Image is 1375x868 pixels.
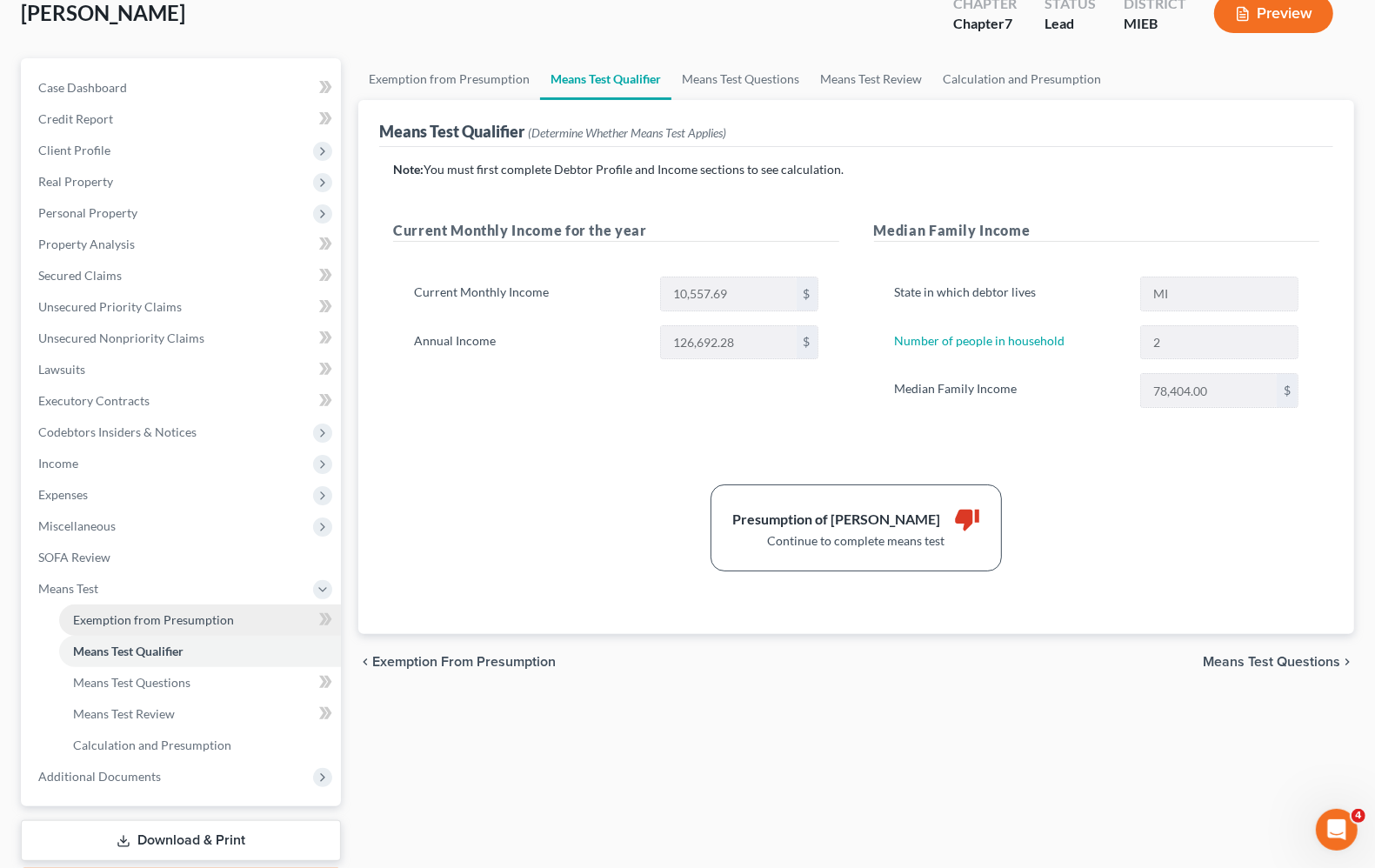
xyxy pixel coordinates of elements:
[1141,277,1298,310] input: State
[1203,655,1340,669] span: Means Test Questions
[73,612,234,627] span: Exemption from Presumption
[1124,14,1186,34] div: MIEB
[732,532,980,550] div: Continue to complete means test
[24,291,341,323] a: Unsecured Priority Claims
[24,229,341,260] a: Property Analysis
[38,174,113,189] span: Real Property
[59,667,341,698] a: Means Test Questions
[38,111,113,126] span: Credit Report
[24,103,341,135] a: Credit Report
[38,424,197,439] span: Codebtors Insiders & Notices
[38,331,204,345] span: Unsecured Nonpriority Claims
[1141,326,1298,359] input: --
[886,373,1132,408] label: Median Family Income
[358,58,540,100] a: Exemption from Presumption
[24,385,341,417] a: Executory Contracts
[24,323,341,354] a: Unsecured Nonpriority Claims
[59,636,341,667] a: Means Test Qualifier
[24,72,341,103] a: Case Dashboard
[38,268,122,283] span: Secured Claims
[59,730,341,761] a: Calculation and Presumption
[38,581,98,596] span: Means Test
[1340,655,1354,669] i: chevron_right
[24,260,341,291] a: Secured Claims
[73,738,231,752] span: Calculation and Presumption
[540,58,671,100] a: Means Test Qualifier
[1203,655,1354,669] button: Means Test Questions chevron_right
[38,393,150,408] span: Executory Contracts
[1352,809,1365,823] span: 4
[393,161,1319,178] p: You must first complete Debtor Profile and Income sections to see calculation.
[372,655,556,669] span: Exemption from Presumption
[1045,14,1096,34] div: Lead
[932,58,1111,100] a: Calculation and Presumption
[661,277,797,310] input: 0.00
[405,277,651,311] label: Current Monthly Income
[886,277,1132,311] label: State in which debtor lives
[895,333,1065,348] a: Number of people in household
[358,655,372,669] i: chevron_left
[393,162,424,177] strong: Note:
[73,706,175,721] span: Means Test Review
[953,14,1017,34] div: Chapter
[393,220,838,242] h5: Current Monthly Income for the year
[38,362,85,377] span: Lawsuits
[59,698,341,730] a: Means Test Review
[954,506,980,532] i: thumb_down
[38,487,88,502] span: Expenses
[73,644,184,658] span: Means Test Qualifier
[797,277,818,310] div: $
[661,326,797,359] input: 0.00
[21,820,341,861] a: Download & Print
[38,769,161,784] span: Additional Documents
[1005,15,1012,31] span: 7
[797,326,818,359] div: $
[671,58,810,100] a: Means Test Questions
[38,237,135,251] span: Property Analysis
[732,510,940,530] div: Presumption of [PERSON_NAME]
[1277,374,1298,407] div: $
[810,58,932,100] a: Means Test Review
[73,675,190,690] span: Means Test Questions
[38,299,182,314] span: Unsecured Priority Claims
[38,143,110,157] span: Client Profile
[38,205,137,220] span: Personal Property
[358,655,556,669] button: chevron_left Exemption from Presumption
[24,354,341,385] a: Lawsuits
[59,604,341,636] a: Exemption from Presumption
[1316,809,1358,851] iframe: Intercom live chat
[38,518,116,533] span: Miscellaneous
[379,121,726,142] div: Means Test Qualifier
[38,456,78,471] span: Income
[528,125,726,140] span: (Determine Whether Means Test Applies)
[405,325,651,360] label: Annual Income
[38,80,127,95] span: Case Dashboard
[24,542,341,573] a: SOFA Review
[1141,374,1277,407] input: 0.00
[38,550,110,564] span: SOFA Review
[874,220,1319,242] h5: Median Family Income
